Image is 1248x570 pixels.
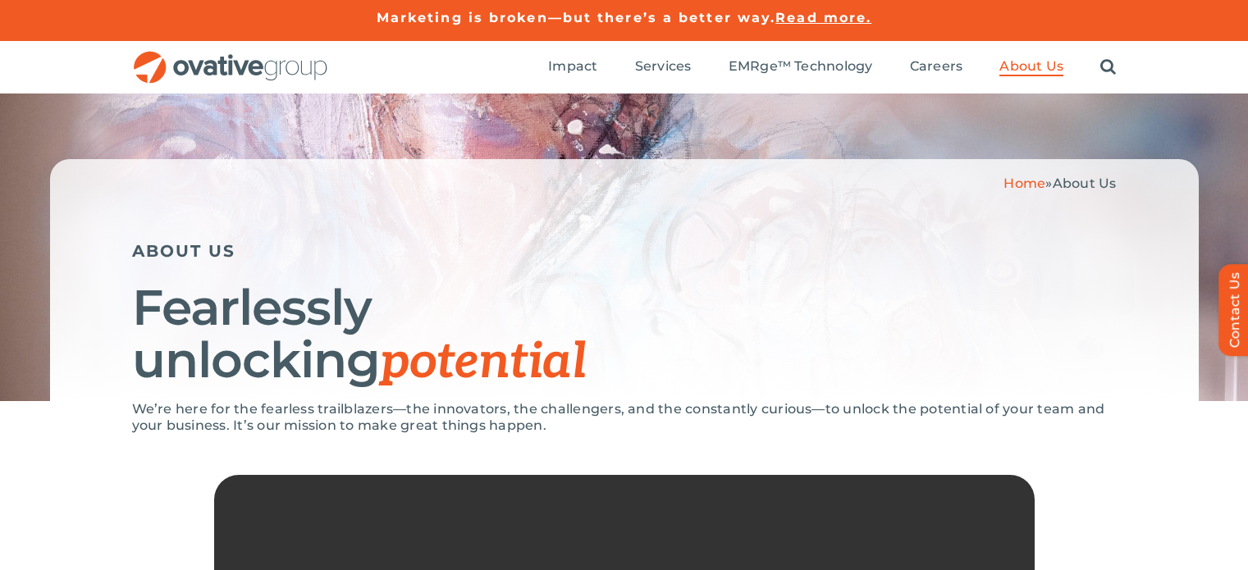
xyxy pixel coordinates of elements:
[910,58,963,76] a: Careers
[548,58,597,76] a: Impact
[910,58,963,75] span: Careers
[775,10,871,25] a: Read more.
[377,10,776,25] a: Marketing is broken—but there’s a better way.
[1003,176,1116,191] span: »
[132,241,1117,261] h5: ABOUT US
[132,281,1117,389] h1: Fearlessly unlocking
[548,58,597,75] span: Impact
[635,58,692,75] span: Services
[1100,58,1116,76] a: Search
[1003,176,1045,191] a: Home
[635,58,692,76] a: Services
[380,333,586,392] span: potential
[132,49,329,65] a: OG_Full_horizontal_RGB
[548,41,1116,93] nav: Menu
[729,58,873,75] span: EMRge™ Technology
[999,58,1063,76] a: About Us
[729,58,873,76] a: EMRge™ Technology
[999,58,1063,75] span: About Us
[132,401,1117,434] p: We’re here for the fearless trailblazers—the innovators, the challengers, and the constantly curi...
[1053,176,1117,191] span: About Us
